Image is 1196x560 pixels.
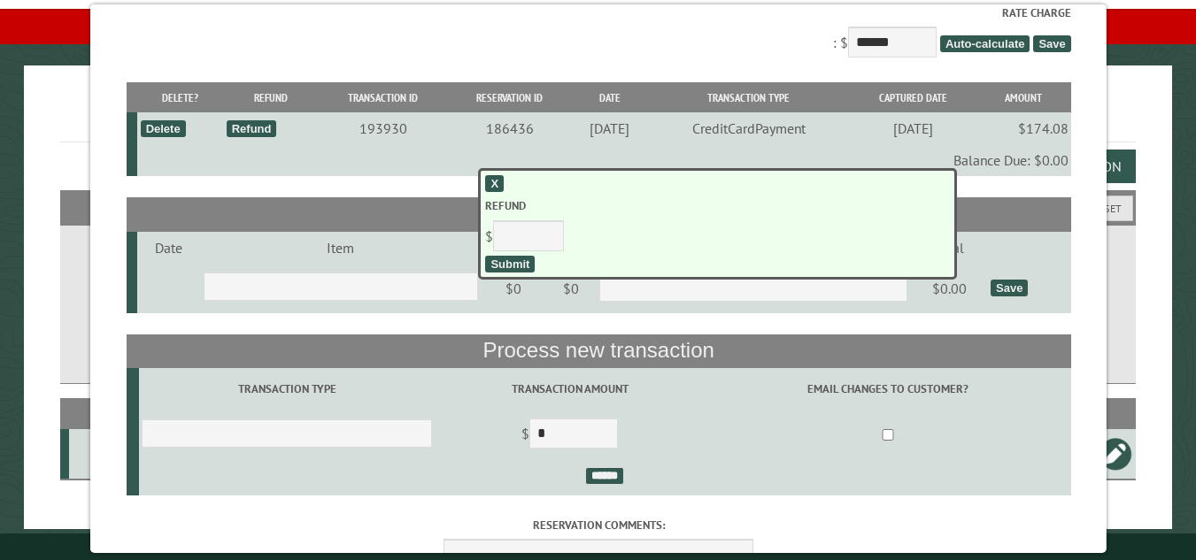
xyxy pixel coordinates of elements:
td: [DATE] [849,112,976,144]
th: Transaction Type [648,82,849,113]
td: $0.00 [910,264,987,313]
th: Delete? [137,82,223,113]
label: Transaction Amount [437,380,701,397]
div: Refund [226,120,276,137]
div: 15e [76,445,149,463]
label: Email changes to customer? [706,380,1068,397]
h2: Filters [60,190,1137,224]
div: Delete [140,120,185,137]
th: Captured Date [849,82,976,113]
label: Transaction Type [141,380,432,397]
h1: Reservations [60,94,1137,142]
div: X [485,175,504,192]
td: Balance Due: $0.00 [137,144,1070,176]
th: Site [69,398,151,429]
span: Auto-calculate [939,35,1030,52]
td: Item [200,232,480,264]
td: $0 [545,264,596,313]
label: Reservation comments: [126,517,1070,533]
th: Reservation ID [447,82,571,113]
label: Refund [485,197,949,214]
th: Add-on Items [126,197,1070,231]
td: $174.08 [976,112,1070,144]
span: Save [1033,35,1070,52]
label: Rate Charge [126,4,1070,21]
td: 193930 [318,112,448,144]
th: Date [571,82,648,113]
td: [DATE] [571,112,648,144]
div: Submit [485,256,535,272]
div: : $ [126,4,1070,62]
td: CreditCardPayment [648,112,849,144]
td: Date [136,232,200,264]
button: Reset [1081,196,1133,221]
th: Refund [223,82,318,113]
div: $ [485,197,949,255]
th: Transaction ID [318,82,448,113]
th: Process new transaction [126,334,1070,368]
td: $ [435,410,704,460]
th: Amount [976,82,1070,113]
div: Save [990,280,1027,296]
td: $0 [481,264,546,313]
td: 186436 [447,112,571,144]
